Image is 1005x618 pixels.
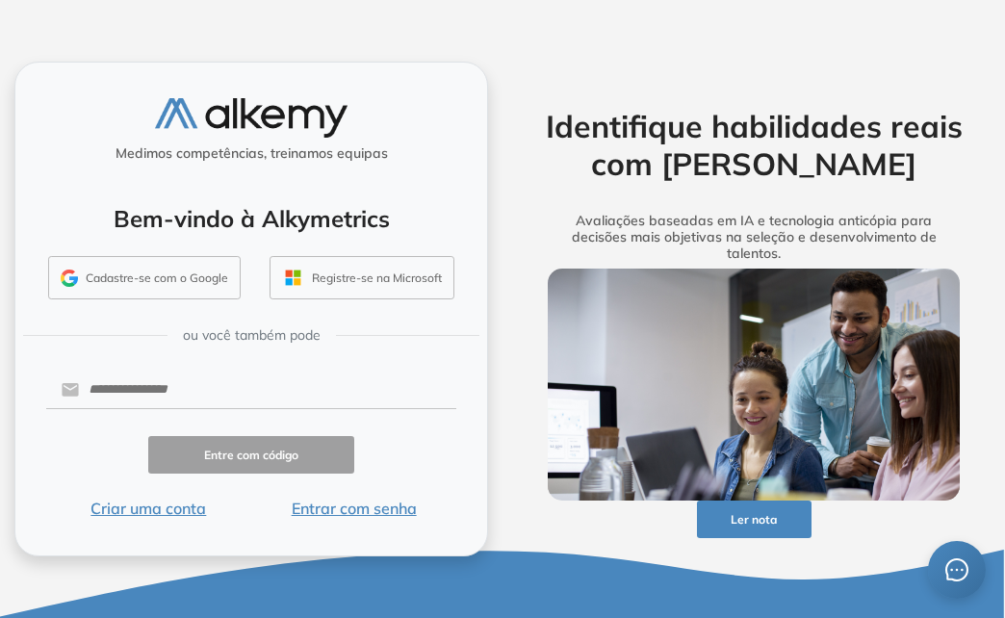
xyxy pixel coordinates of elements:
[546,107,963,182] font: Identifique habilidades reais com [PERSON_NAME]
[90,499,206,518] font: Criar uma conta
[148,436,353,474] button: Entre com código
[86,270,228,285] font: Cadastre-se com o Google
[183,326,321,344] font: ou você também pode
[548,269,960,501] img: img-mais-informações
[204,448,298,462] font: Entre com código
[944,557,968,581] span: mensagem
[61,270,78,287] img: ÍCONE_GMAIL
[116,144,388,162] font: Medimos competências, treinamos equipas
[572,212,937,262] font: Avaliações baseadas em IA e tecnologia anticópia para decisões mais objetivas na seleção e desenv...
[48,256,241,300] button: Cadastre-se com o Google
[312,270,442,285] font: Registre-se na Microsoft
[292,499,417,518] font: Entrar com senha
[270,256,454,300] button: Registre-se na Microsoft
[282,267,304,289] img: ÍCONE_OUTLOOK
[731,512,777,527] font: Ler nota
[46,497,251,520] button: Criar uma conta
[697,501,812,538] button: Ler nota
[155,98,348,138] img: logotipo-alkemy
[114,204,390,233] font: Bem-vindo à Alkymetrics
[251,497,456,520] button: Entrar com senha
